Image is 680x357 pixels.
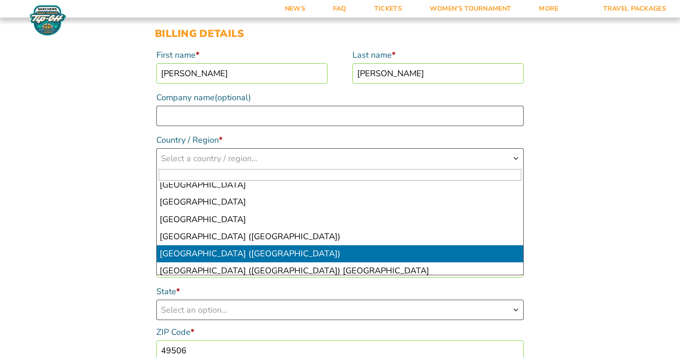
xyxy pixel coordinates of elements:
span: (optional) [215,92,251,103]
span: Select a country / region… [161,153,257,164]
span: State [156,300,524,320]
li: [GEOGRAPHIC_DATA] ([GEOGRAPHIC_DATA]) [157,228,523,245]
img: Fort Myers Tip-Off [28,5,68,36]
span: Select an option… [161,304,227,315]
li: [GEOGRAPHIC_DATA] ([GEOGRAPHIC_DATA]) [157,245,523,262]
li: [GEOGRAPHIC_DATA] [157,194,523,211]
label: ZIP Code [156,324,524,340]
label: Country / Region [156,132,524,148]
label: State [156,283,524,300]
label: Last name [352,47,524,63]
li: [GEOGRAPHIC_DATA] [157,211,523,228]
label: First name [156,47,328,63]
li: [GEOGRAPHIC_DATA] ([GEOGRAPHIC_DATA]) [GEOGRAPHIC_DATA] [157,262,523,279]
li: [GEOGRAPHIC_DATA] [157,176,523,194]
label: Company name [156,89,524,106]
span: Country / Region [156,148,524,169]
h3: Billing details [155,28,525,40]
